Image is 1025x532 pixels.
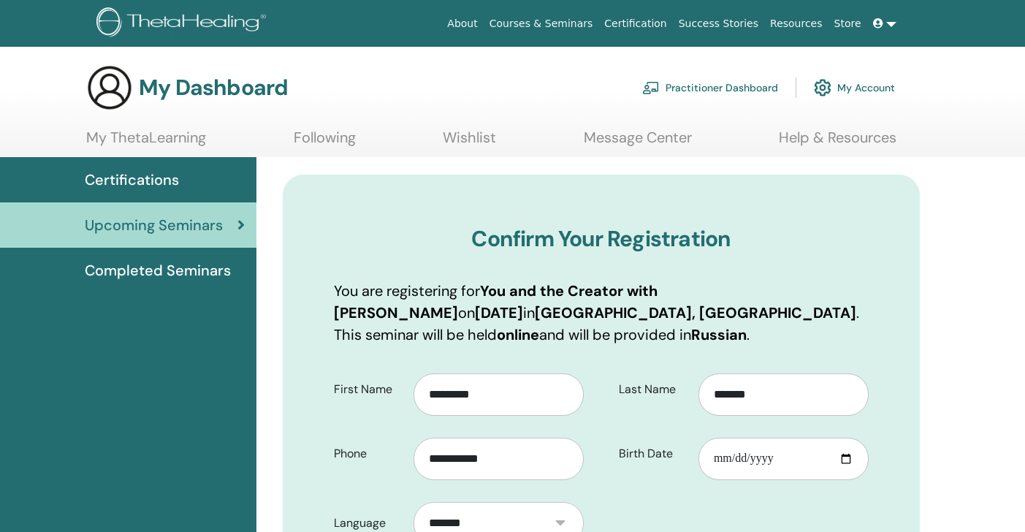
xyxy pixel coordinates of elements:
[828,10,867,37] a: Store
[475,303,523,322] b: [DATE]
[764,10,828,37] a: Resources
[608,440,698,468] label: Birth Date
[584,129,692,157] a: Message Center
[814,75,831,100] img: cog.svg
[779,129,896,157] a: Help & Resources
[642,81,660,94] img: chalkboard-teacher.svg
[497,325,539,344] b: online
[85,259,231,281] span: Completed Seminars
[86,129,206,157] a: My ThetaLearning
[334,280,869,346] p: You are registering for on in . This seminar will be held and will be provided in .
[334,226,869,252] h3: Confirm Your Registration
[441,10,483,37] a: About
[139,75,288,101] h3: My Dashboard
[484,10,599,37] a: Courses & Seminars
[535,303,856,322] b: [GEOGRAPHIC_DATA], [GEOGRAPHIC_DATA]
[673,10,764,37] a: Success Stories
[814,72,895,104] a: My Account
[323,440,414,468] label: Phone
[294,129,356,157] a: Following
[598,10,672,37] a: Certification
[86,64,133,111] img: generic-user-icon.jpg
[85,169,179,191] span: Certifications
[443,129,496,157] a: Wishlist
[323,376,414,403] label: First Name
[334,281,658,322] b: You and the Creator with [PERSON_NAME]
[691,325,747,344] b: Russian
[96,7,271,40] img: logo.png
[608,376,698,403] label: Last Name
[642,72,778,104] a: Practitioner Dashboard
[85,214,223,236] span: Upcoming Seminars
